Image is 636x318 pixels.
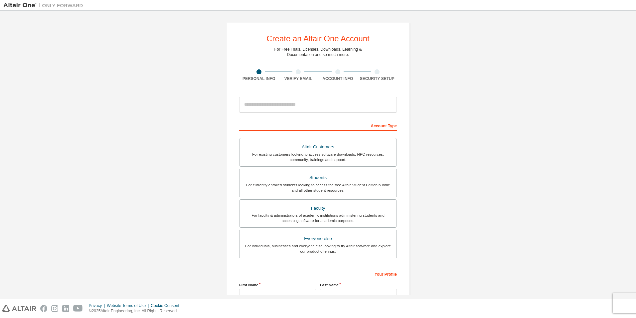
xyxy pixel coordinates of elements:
div: For faculty & administrators of academic institutions administering students and accessing softwa... [243,213,393,223]
div: Faculty [243,204,393,213]
div: Security Setup [358,76,397,81]
div: Account Info [318,76,358,81]
img: instagram.svg [51,305,58,312]
img: linkedin.svg [62,305,69,312]
div: Privacy [89,303,107,308]
div: For Free Trials, Licenses, Downloads, Learning & Documentation and so much more. [274,47,362,57]
div: Personal Info [239,76,279,81]
img: Altair One [3,2,86,9]
div: Your Profile [239,268,397,279]
div: For individuals, businesses and everyone else looking to try Altair software and explore our prod... [243,243,393,254]
label: First Name [239,282,316,288]
div: For existing customers looking to access software downloads, HPC resources, community, trainings ... [243,152,393,162]
div: Website Terms of Use [107,303,151,308]
div: Create an Altair One Account [266,35,370,43]
div: Verify Email [279,76,318,81]
img: youtube.svg [73,305,83,312]
img: altair_logo.svg [2,305,36,312]
img: facebook.svg [40,305,47,312]
div: Everyone else [243,234,393,243]
label: Last Name [320,282,397,288]
p: © 2025 Altair Engineering, Inc. All Rights Reserved. [89,308,183,314]
div: Account Type [239,120,397,131]
div: Cookie Consent [151,303,183,308]
div: For currently enrolled students looking to access the free Altair Student Edition bundle and all ... [243,182,393,193]
div: Students [243,173,393,182]
div: Altair Customers [243,142,393,152]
